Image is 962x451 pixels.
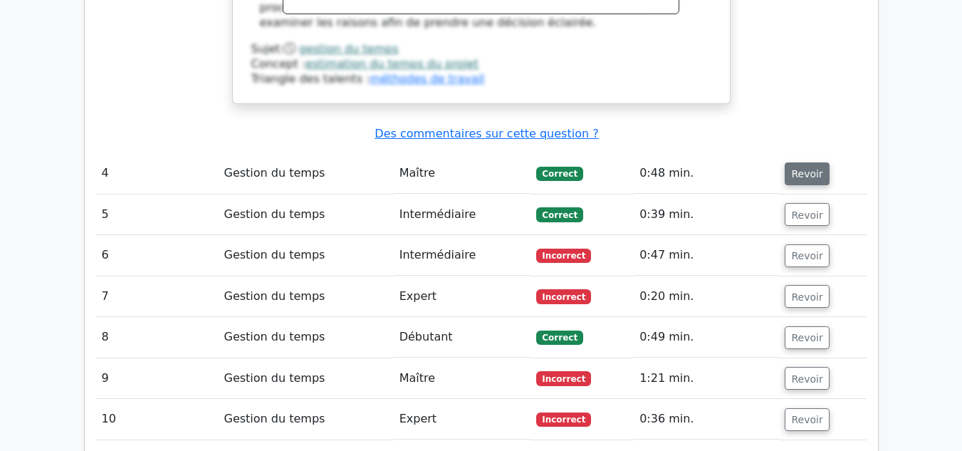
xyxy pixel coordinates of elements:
[224,289,325,303] font: Gestion du temps
[542,292,585,302] font: Incorrect
[639,166,694,180] font: 0:48 min.
[791,250,822,261] font: Revoir
[102,289,109,303] font: 7
[639,371,694,385] font: 1:21 min.
[251,57,306,71] font: Concept :
[639,330,694,343] font: 0:49 min.
[305,57,479,71] a: estimation du temps du projet
[399,248,476,261] font: Intermédiaire
[791,291,822,302] font: Revoir
[224,166,325,180] font: Gestion du temps
[785,367,829,390] button: Revoir
[785,203,829,226] button: Revoir
[542,169,577,179] font: Correct
[399,371,435,385] font: Maître
[102,330,109,343] font: 8
[791,168,822,180] font: Revoir
[399,289,436,303] font: Expert
[399,166,435,180] font: Maître
[224,412,325,425] font: Gestion du temps
[102,412,116,425] font: 10
[102,248,109,261] font: 6
[102,207,109,221] font: 5
[791,209,822,220] font: Revoir
[224,371,325,385] font: Gestion du temps
[785,408,829,431] button: Revoir
[224,330,325,343] font: Gestion du temps
[639,207,694,221] font: 0:39 min.
[785,285,829,308] button: Revoir
[224,248,325,261] font: Gestion du temps
[639,248,694,261] font: 0:47 min.
[791,414,822,425] font: Revoir
[399,412,436,425] font: Expert
[399,330,453,343] font: Débutant
[542,251,585,261] font: Incorrect
[542,374,585,384] font: Incorrect
[375,127,598,140] a: Des commentaires sur cette question ?
[224,207,325,221] font: Gestion du temps
[542,333,577,343] font: Correct
[791,373,822,384] font: Revoir
[102,166,109,180] font: 4
[791,332,822,343] font: Revoir
[785,244,829,267] button: Revoir
[299,42,399,56] a: gestion du temps
[639,412,694,425] font: 0:36 min.
[785,162,829,185] button: Revoir
[399,207,476,221] font: Intermédiaire
[251,42,284,56] font: Sujet:
[785,326,829,349] button: Revoir
[542,415,585,425] font: Incorrect
[639,289,694,303] font: 0:20 min.
[542,210,577,220] font: Correct
[370,72,484,85] a: méthodes de travail
[102,371,109,385] font: 9
[251,72,370,85] font: Triangle des talents :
